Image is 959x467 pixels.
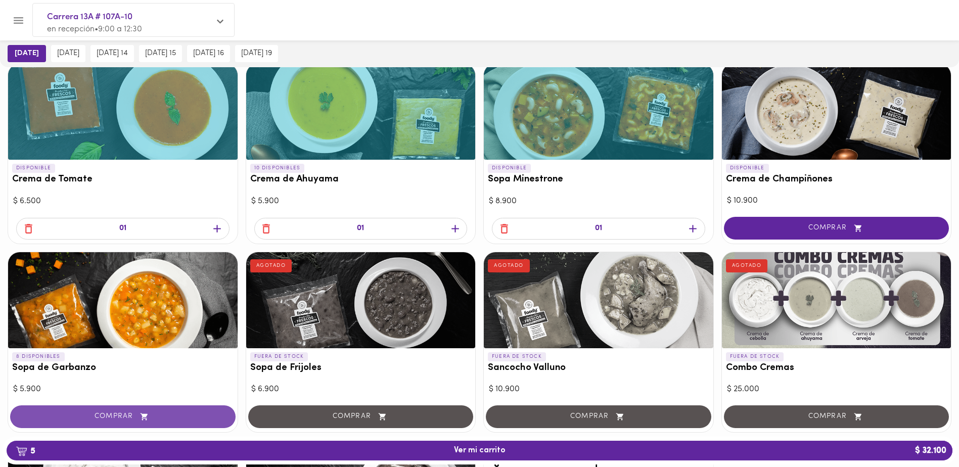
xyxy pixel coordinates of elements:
[187,45,230,62] button: [DATE] 16
[726,164,769,173] p: DISPONIBLE
[139,45,182,62] button: [DATE] 15
[47,11,210,24] span: Carrera 13A # 107A-10
[724,217,949,240] button: COMPRAR
[595,223,602,235] p: 01
[726,352,784,361] p: FUERA DE STOCK
[8,45,46,62] button: [DATE]
[16,446,27,456] img: cart.png
[726,363,947,373] h3: Combo Cremas
[23,412,223,421] span: COMPRAR
[726,259,768,272] div: AGOTADO
[250,174,472,185] h3: Crema de Ahuyama
[8,252,238,348] div: Sopa de Garbanzo
[737,224,937,232] span: COMPRAR
[722,64,951,160] div: Crema de Champiñones
[484,64,713,160] div: Sopa Minestrone
[12,352,65,361] p: 8 DISPONIBLES
[250,259,292,272] div: AGOTADO
[13,196,233,207] div: $ 6.500
[8,64,238,160] div: Crema de Tomate
[251,384,471,395] div: $ 6.900
[12,363,234,373] h3: Sopa de Garbanzo
[454,446,506,455] span: Ver mi carrito
[726,174,947,185] h3: Crema de Champiñones
[488,164,531,173] p: DISPONIBLE
[235,45,278,62] button: [DATE] 19
[722,252,951,348] div: Combo Cremas
[488,174,709,185] h3: Sopa Minestrone
[250,363,472,373] h3: Sopa de Frijoles
[246,252,476,348] div: Sopa de Frijoles
[97,49,128,58] span: [DATE] 14
[51,45,85,62] button: [DATE]
[727,384,946,395] div: $ 25.000
[488,352,546,361] p: FUERA DE STOCK
[57,49,79,58] span: [DATE]
[484,252,713,348] div: Sancocho Valluno
[251,196,471,207] div: $ 5.900
[488,363,709,373] h3: Sancocho Valluno
[10,444,41,457] b: 5
[90,45,134,62] button: [DATE] 14
[488,259,530,272] div: AGOTADO
[10,405,236,428] button: COMPRAR
[13,384,233,395] div: $ 5.900
[241,49,272,58] span: [DATE] 19
[12,174,234,185] h3: Crema de Tomate
[489,384,708,395] div: $ 10.900
[250,164,305,173] p: 10 DISPONIBLES
[7,441,952,460] button: 5Ver mi carrito$ 32.100
[15,49,39,58] span: [DATE]
[250,352,308,361] p: FUERA DE STOCK
[47,25,142,33] span: en recepción • 9:00 a 12:30
[357,223,364,235] p: 01
[6,8,31,33] button: Menu
[727,195,946,207] div: $ 10.900
[193,49,224,58] span: [DATE] 16
[12,164,55,173] p: DISPONIBLE
[119,223,126,235] p: 01
[246,64,476,160] div: Crema de Ahuyama
[489,196,708,207] div: $ 8.900
[900,408,949,457] iframe: Messagebird Livechat Widget
[145,49,176,58] span: [DATE] 15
